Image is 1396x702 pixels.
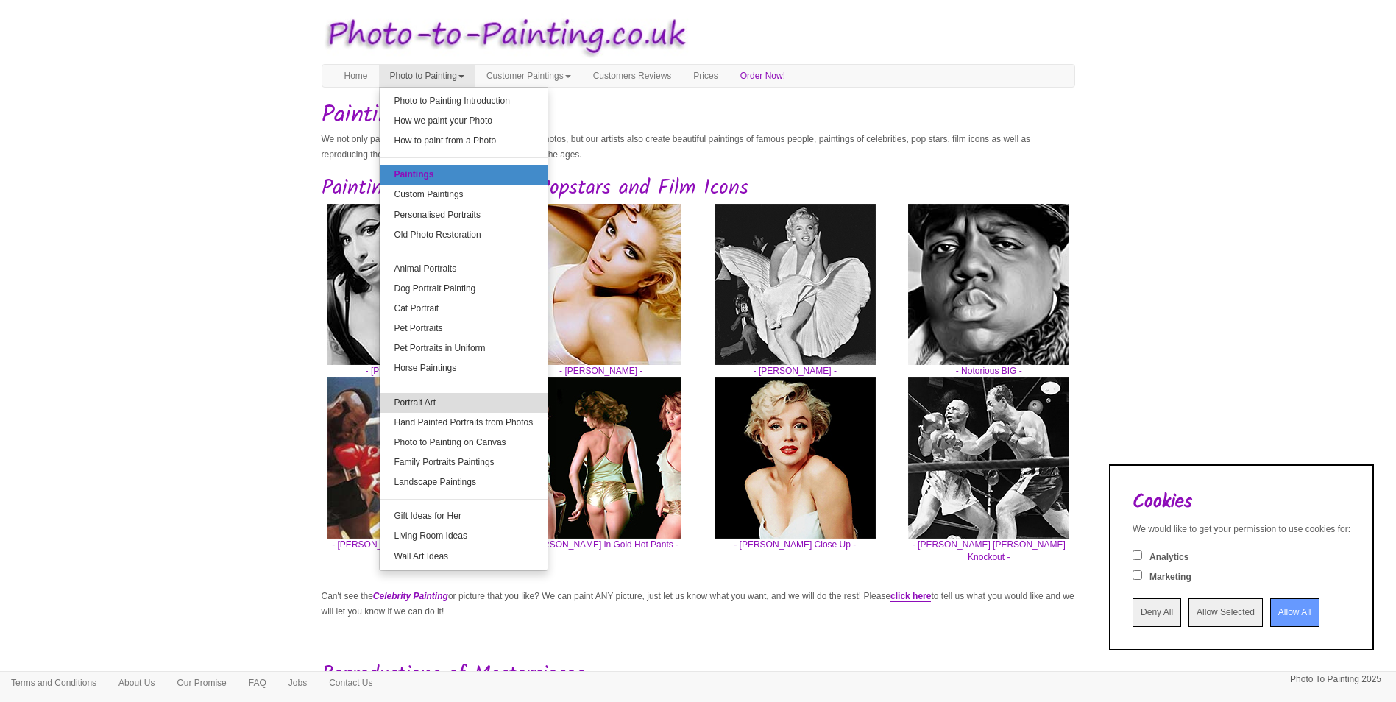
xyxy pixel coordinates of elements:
[277,672,318,694] a: Jobs
[107,672,166,694] a: About Us
[515,453,687,551] a: - [PERSON_NAME] in Gold Hot Pants -
[475,65,582,87] a: Customer Paintings
[322,102,1075,128] h1: Paintings
[729,65,796,87] a: Order Now!
[380,433,548,453] a: Photo to Painting on Canvas
[322,664,1075,687] h2: Reproductions of Masterpieces
[890,591,931,602] a: click here
[380,131,548,151] a: How to paint from a Photo
[380,91,548,111] a: Photo to Painting Introduction
[709,539,882,551] span: - [PERSON_NAME] Close Up -
[515,278,687,377] a: - [PERSON_NAME] -
[380,299,548,319] a: Cat Portrait
[380,453,548,472] a: Family Portraits Paintings
[380,413,548,433] a: Hand Painted Portraits from Photos
[903,539,1075,564] span: - [PERSON_NAME] [PERSON_NAME] Knockout -
[709,278,882,377] a: - [PERSON_NAME] -
[166,672,237,694] a: Our Promise
[709,365,882,377] span: - [PERSON_NAME] -
[322,589,1075,620] p: Can't see the or picture that you like? We can paint ANY picture, just let us know what you want,...
[908,204,1069,365] img: Notorious BIG
[520,377,681,539] img: Kylie in Gold Hot Pants
[380,472,548,492] a: Landscape Paintings
[682,65,729,87] a: Prices
[380,111,548,131] a: How we paint your Photo
[903,365,1075,377] span: - Notorious BIG -
[903,278,1075,377] a: - Notorious BIG -
[238,672,277,694] a: FAQ
[322,177,1075,200] h2: Paintings of Celebrities, Popstars and Film Icons
[322,365,494,377] span: - [PERSON_NAME] -
[327,377,488,539] img: Rocky Balboa vs Clubber Lang
[1133,492,1350,513] h2: Cookies
[373,591,448,601] em: Celebrity Painting
[1149,571,1191,584] label: Marketing
[1290,672,1381,687] p: Photo To Painting 2025
[322,539,494,551] span: - [PERSON_NAME] vs Clubber Lang -
[379,65,475,87] a: Photo to Painting
[380,358,548,378] a: Horse Paintings
[715,377,876,539] img: Marilyn Monroe Close Up
[314,7,691,64] img: Photo to Painting
[1133,598,1181,627] input: Deny All
[715,204,876,365] img: Marilyn Monroe
[380,393,548,413] a: Portrait Art
[515,365,687,377] span: - [PERSON_NAME] -
[380,547,548,567] a: Wall Art Ideas
[908,377,1069,539] img: Rocky Marciano Walcott Knockout
[380,259,548,279] a: Animal Portraits
[380,279,548,299] a: Dog Portrait Painting
[380,319,548,338] a: Pet Portraits
[380,526,548,546] a: Living Room Ideas
[1149,551,1188,564] label: Analytics
[582,65,683,87] a: Customers Reviews
[380,506,548,526] a: Gift Ideas for Her
[380,205,548,225] a: Personalised Portraits
[380,165,548,185] a: Paintings
[322,132,1075,163] p: We not only paint bespoke pictures from our customers photos, but our artists also create beautif...
[1270,598,1319,627] input: Allow All
[709,453,882,551] a: - [PERSON_NAME] Close Up -
[380,225,548,245] a: Old Photo Restoration
[520,204,681,365] img: Scarlett Johansson
[515,539,687,551] span: - [PERSON_NAME] in Gold Hot Pants -
[380,338,548,358] a: Pet Portraits in Uniform
[327,204,488,365] img: Amy Winehouse
[903,453,1075,564] a: - [PERSON_NAME] [PERSON_NAME] Knockout -
[1133,523,1350,536] div: We would like to get your permission to use cookies for:
[333,65,379,87] a: Home
[380,185,548,205] a: Custom Paintings
[1188,598,1263,627] input: Allow Selected
[318,672,383,694] a: Contact Us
